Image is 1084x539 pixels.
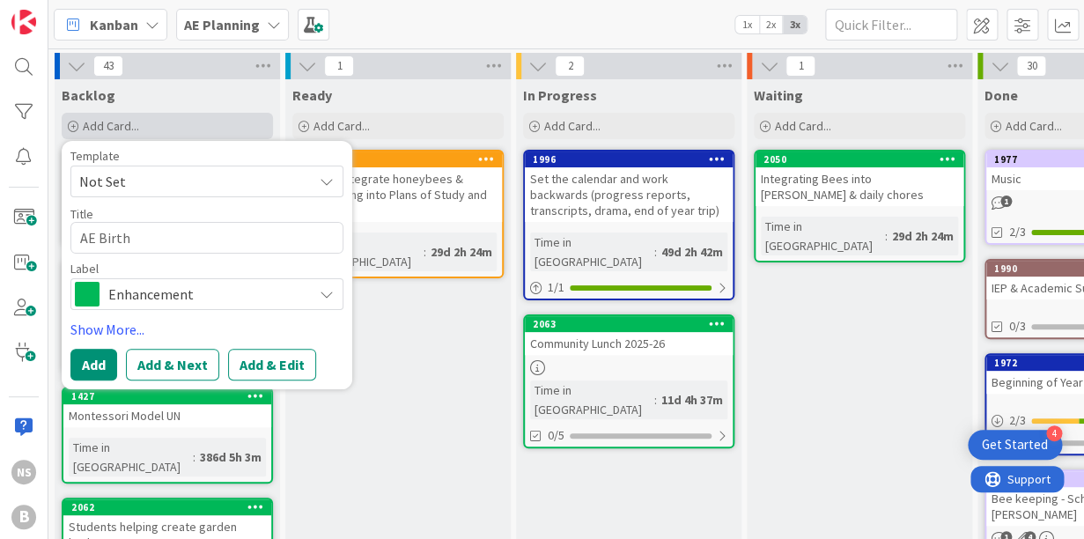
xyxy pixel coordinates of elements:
span: Add Card... [775,118,831,134]
button: Add [70,349,117,380]
div: Set the calendar and work backwards (progress reports, transcripts, drama, end of year trip) [525,167,733,222]
span: 1 [1000,196,1012,207]
a: 1427Montessori Model UNTime in [GEOGRAPHIC_DATA]:386d 5h 3m [62,387,273,484]
div: 2062 [71,501,271,513]
span: Done [984,86,1018,104]
span: Add Card... [313,118,370,134]
div: Time in [GEOGRAPHIC_DATA] [761,217,885,255]
div: 2051 [302,153,502,166]
div: Time in [GEOGRAPHIC_DATA] [299,233,424,271]
div: NS [11,460,36,484]
div: 2063 [533,318,733,330]
div: 1/1 [525,277,733,299]
span: 1 / 1 [548,278,564,297]
span: Waiting [754,86,803,104]
span: 43 [93,55,123,77]
span: Template [70,150,120,162]
div: 49d 2h 42m [657,242,727,262]
div: Integrating Bees into [PERSON_NAME] & daily chores [756,167,963,206]
span: Label [70,262,99,275]
div: 1996Set the calendar and work backwards (progress reports, transcripts, drama, end of year trip) [525,151,733,222]
span: 2/3 [1009,223,1026,241]
div: Get Started [982,436,1048,454]
div: 2051Further Integrate honeybees & beekeeping into Plans of Study and Work [294,151,502,222]
span: Ready [292,86,332,104]
span: : [424,242,426,262]
div: B [11,505,36,529]
a: 2051Further Integrate honeybees & beekeeping into Plans of Study and WorkTime in [GEOGRAPHIC_DATA... [292,150,504,278]
textarea: AE Birth [70,222,343,254]
span: 3x [783,16,807,33]
div: 11d 4h 37m [657,390,727,410]
div: 29d 2h 24m [426,242,497,262]
div: 2050 [763,153,963,166]
span: 0/5 [548,426,564,445]
div: Time in [GEOGRAPHIC_DATA] [530,380,654,419]
div: Montessori Model UN [63,404,271,427]
span: Enhancement [108,282,304,306]
span: : [654,242,657,262]
span: 2x [759,16,783,33]
a: 2063Community Lunch 2025-26Time in [GEOGRAPHIC_DATA]:11d 4h 37m0/5 [523,314,734,448]
div: 2062 [63,499,271,515]
span: 1 [785,55,815,77]
span: Backlog [62,86,115,104]
span: 2 / 3 [1009,411,1026,430]
div: Time in [GEOGRAPHIC_DATA] [69,438,193,476]
span: : [885,226,888,246]
div: 1427 [63,388,271,404]
a: Show More... [70,319,343,340]
div: Open Get Started checklist, remaining modules: 4 [968,430,1062,460]
span: 1x [735,16,759,33]
div: 1996 [533,153,733,166]
span: Not Set [79,170,299,193]
img: Visit kanbanzone.com [11,10,36,34]
span: Support [37,3,80,24]
div: 1427Montessori Model UN [63,388,271,427]
div: 2063 [525,316,733,332]
span: 0/3 [1009,317,1026,336]
div: 4 [1046,425,1062,441]
span: Add Card... [83,118,139,134]
a: 2050Integrating Bees into [PERSON_NAME] & daily choresTime in [GEOGRAPHIC_DATA]:29d 2h 24m [754,150,965,262]
label: Title [70,206,93,222]
span: Add Card... [544,118,601,134]
div: 1996 [525,151,733,167]
div: 29d 2h 24m [888,226,958,246]
span: Add Card... [1006,118,1062,134]
span: 2 [555,55,585,77]
div: Further Integrate honeybees & beekeeping into Plans of Study and Work [294,167,502,222]
div: 2050Integrating Bees into [PERSON_NAME] & daily chores [756,151,963,206]
input: Quick Filter... [825,9,957,41]
a: 1996Set the calendar and work backwards (progress reports, transcripts, drama, end of year trip)T... [523,150,734,300]
span: : [193,447,195,467]
span: 30 [1016,55,1046,77]
button: Add & Next [126,349,219,380]
div: 2063Community Lunch 2025-26 [525,316,733,355]
span: : [654,390,657,410]
div: 386d 5h 3m [195,447,266,467]
span: 1 [324,55,354,77]
div: Time in [GEOGRAPHIC_DATA] [530,233,654,271]
b: AE Planning [184,16,260,33]
span: Kanban [90,14,138,35]
div: 1427 [71,390,271,402]
span: In Progress [523,86,597,104]
button: Add & Edit [228,349,316,380]
div: 2051 [294,151,502,167]
div: 2050 [756,151,963,167]
div: Community Lunch 2025-26 [525,332,733,355]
